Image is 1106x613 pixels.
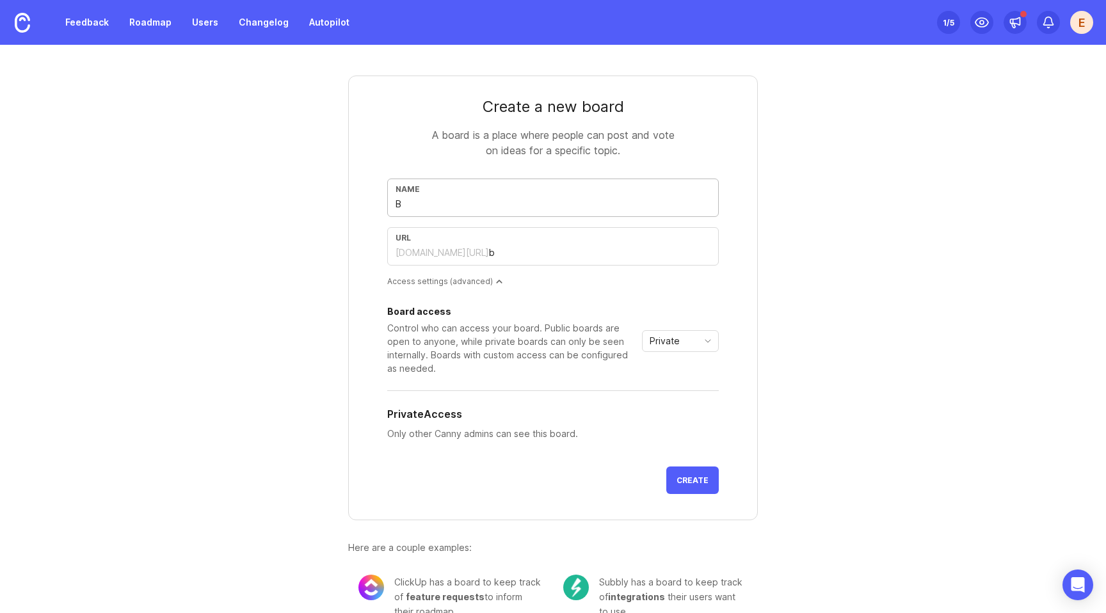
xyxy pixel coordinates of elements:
[650,334,680,348] span: Private
[677,475,709,485] span: Create
[396,197,710,211] input: Feature Requests
[58,11,116,34] a: Feedback
[348,541,758,555] div: Here are a couple examples:
[937,11,960,34] button: 1/5
[943,13,954,31] div: 1 /5
[387,427,719,441] p: Only other Canny admins can see this board.
[642,330,719,352] div: toggle menu
[489,246,710,260] input: feature-requests
[231,11,296,34] a: Changelog
[396,184,710,194] div: Name
[563,575,589,600] img: c104e91677ce72f6b937eb7b5afb1e94.png
[1062,569,1093,600] div: Open Intercom Messenger
[396,246,489,259] div: [DOMAIN_NAME][URL]
[184,11,226,34] a: Users
[425,127,681,158] div: A board is a place where people can post and vote on ideas for a specific topic.
[387,97,719,117] div: Create a new board
[301,11,357,34] a: Autopilot
[1070,11,1093,34] button: E
[387,276,719,287] div: Access settings (advanced)
[387,321,637,375] div: Control who can access your board. Public boards are open to anyone, while private boards can onl...
[387,307,637,316] div: Board access
[396,233,710,243] div: url
[122,11,179,34] a: Roadmap
[666,466,719,494] button: Create
[387,406,462,422] h5: Private Access
[15,13,30,33] img: Canny Home
[608,591,665,602] span: integrations
[358,575,384,600] img: 8cacae02fdad0b0645cb845173069bf5.png
[406,591,485,602] span: feature requests
[698,336,718,346] svg: toggle icon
